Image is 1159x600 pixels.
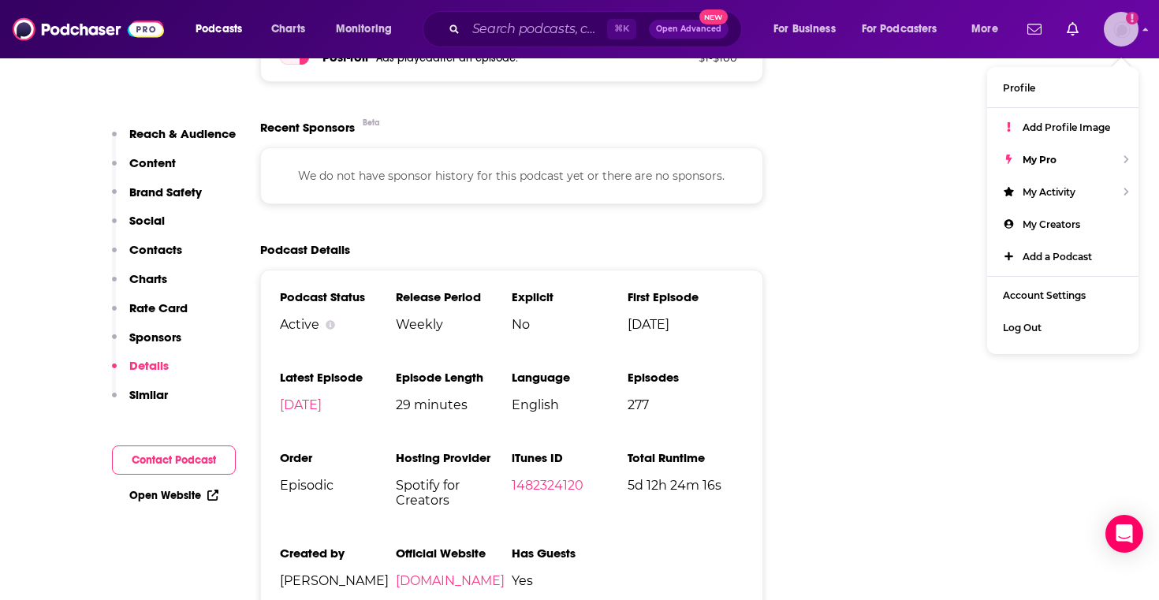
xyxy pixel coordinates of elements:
span: Episodic [280,478,396,493]
a: 1482324120 [512,478,583,493]
span: 29 minutes [396,397,512,412]
span: My Creators [1023,218,1080,230]
p: Similar [129,387,168,402]
span: My Pro [1023,154,1057,166]
div: Open Intercom Messenger [1105,515,1143,553]
p: Details [129,358,169,373]
span: [DATE] [628,317,743,332]
span: Weekly [396,317,512,332]
h3: First Episode [628,289,743,304]
div: Beta [363,117,380,128]
span: 277 [628,397,743,412]
button: Open AdvancedNew [649,20,729,39]
span: Add a Podcast [1023,251,1092,263]
p: Content [129,155,176,170]
input: Search podcasts, credits, & more... [466,17,607,42]
span: Monitoring [336,18,392,40]
button: Brand Safety [112,184,202,214]
button: Contacts [112,242,182,271]
button: Reach & Audience [112,126,236,155]
span: Podcasts [196,18,242,40]
p: Social [129,213,165,228]
span: 5d 12h 24m 16s [628,478,743,493]
h3: iTunes ID [512,450,628,465]
a: Add Profile Image [987,111,1139,143]
span: Spotify for Creators [396,478,512,508]
button: open menu [852,17,960,42]
a: Charts [261,17,315,42]
span: Log Out [1003,322,1042,334]
button: Charts [112,271,167,300]
span: ⌘ K [607,19,636,39]
h3: Has Guests [512,546,628,561]
h3: Order [280,450,396,465]
p: Sponsors [129,330,181,345]
button: open menu [325,17,412,42]
button: Show profile menu [1104,12,1139,47]
button: open menu [762,17,855,42]
p: Brand Safety [129,184,202,199]
p: We do not have sponsor history for this podcast yet or there are no sponsors. [280,167,743,184]
button: open menu [184,17,263,42]
h3: Hosting Provider [396,450,512,465]
span: New [699,9,728,24]
span: For Podcasters [862,18,937,40]
button: Social [112,213,165,242]
a: Profile [987,72,1139,104]
a: [DATE] [280,397,322,412]
a: Add a Podcast [987,240,1139,273]
a: Account Settings [987,279,1139,311]
a: Open Website [129,489,218,502]
span: Open Advanced [656,25,721,33]
h3: Official Website [396,546,512,561]
span: Logged in as maiak [1104,12,1139,47]
h3: Created by [280,546,396,561]
span: Profile [1003,82,1035,94]
span: Recent Sponsors [260,120,355,135]
span: Account Settings [1003,289,1086,301]
div: Active [280,317,396,332]
span: [PERSON_NAME] [280,573,396,588]
span: No [512,317,628,332]
a: [DOMAIN_NAME] [396,573,505,588]
h3: Language [512,370,628,385]
a: My Creators [987,208,1139,240]
img: Podchaser - Follow, Share and Rate Podcasts [13,14,164,44]
ul: Show profile menu [987,67,1139,354]
span: My Activity [1023,186,1075,198]
h2: Podcast Details [260,242,350,257]
span: More [971,18,998,40]
h3: Explicit [512,289,628,304]
button: Sponsors [112,330,181,359]
span: Charts [271,18,305,40]
span: English [512,397,628,412]
p: Charts [129,271,167,286]
button: open menu [960,17,1018,42]
h3: Latest Episode [280,370,396,385]
span: For Business [773,18,836,40]
span: Yes [512,573,628,588]
button: Similar [112,387,168,416]
p: Rate Card [129,300,188,315]
span: Add Profile Image [1023,121,1110,133]
button: Contact Podcast [112,445,236,475]
button: Rate Card [112,300,188,330]
p: Reach & Audience [129,126,236,141]
svg: Add a profile image [1126,12,1139,24]
h3: Release Period [396,289,512,304]
div: Search podcasts, credits, & more... [438,11,757,47]
p: Contacts [129,242,182,257]
a: Show notifications dropdown [1021,16,1048,43]
img: User Profile [1104,12,1139,47]
h3: Podcast Status [280,289,396,304]
button: Details [112,358,169,387]
h3: Total Runtime [628,450,743,465]
button: Content [112,155,176,184]
h3: Episodes [628,370,743,385]
h3: Episode Length [396,370,512,385]
a: Show notifications dropdown [1060,16,1085,43]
